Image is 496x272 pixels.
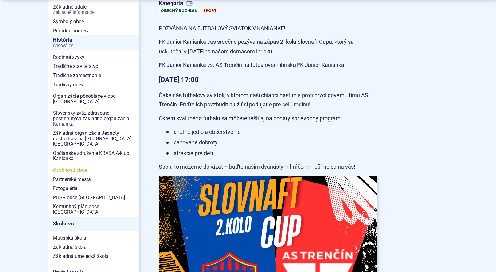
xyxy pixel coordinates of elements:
[53,219,134,229] span: Školstvo
[159,24,377,33] p: POZVÁNKA NA FUTBALOVÝ SVIATOK V KANIANKE!
[48,175,139,184] a: Partnerské mestá
[53,43,134,48] span: Časová os
[53,26,134,35] span: Prírodné pomery
[48,233,139,243] a: Materská škola
[159,162,377,172] p: Spolu to môžeme dokázať – buďte naším dvanástym hráčom! Tešíme sa na vás!
[201,7,219,14] a: Šport
[48,217,139,231] a: Školstvo
[53,71,134,80] span: Tradičné zamestnanie
[48,242,139,252] a: Základná škola
[166,149,377,158] li: atrakcie pre deti
[53,17,134,26] span: Symboly obce
[159,37,377,56] p: FK Junior Kanianka vás srdečne pozýva na zápas 2. kola Slovnaft Cupu, ktorý sa uskutoční v [DATE]...
[53,193,134,202] span: PHSR obce [GEOGRAPHIC_DATA]
[53,202,134,216] span: Komunitný plán obce [GEOGRAPHIC_DATA]
[53,166,134,175] span: Osobnosti obce
[53,175,134,184] span: Partnerské mestá
[159,76,199,84] strong: [DATE] 17:00
[159,7,199,14] a: Obecný rozhlas
[53,129,134,149] span: Základná organizácia Jednoty dôchodcov na [GEOGRAPHIC_DATA] [GEOGRAPHIC_DATA]
[53,109,134,129] span: Slovenský zväz zdravotne postihnutých základná organizácia Kanianka
[159,114,377,123] p: Okrem kvalitného futbalu sa môžete tešiť aj na bohatý sprievodný program:
[159,91,377,109] p: Čaká nás futbalový sviatok, v ktorom naši chlapci nastúpia proti prvoligovému tímu AS Trenčín. Pr...
[48,26,139,35] a: Prírodné pomery
[48,35,139,50] a: HistóriaČasová os
[48,166,139,175] a: Osobnosti obce
[48,109,139,129] a: Slovenský zväz zdravotne postihnutých základná organizácia Kanianka
[48,71,139,80] a: Tradičné zamestnanie
[48,80,139,89] a: Tradičný odev
[166,127,377,137] li: chutné jedlo a občerstvenie
[53,10,134,15] span: Základné informácie
[48,92,139,106] a: Organizácie pôsobiace v obci [GEOGRAPHIC_DATA]
[53,149,134,163] span: Občianske združenie KRASA A-klub Kanianka
[53,233,134,243] span: Materská škola
[53,252,134,261] span: Základná umelecká škola
[53,92,134,106] span: Organizácie pôsobiace v obci [GEOGRAPHIC_DATA]
[159,60,377,70] p: FK Junior Kanianka vs. AS Trenčín na futbalovom ihrisku FK Junior Kanianka
[48,17,139,26] a: Symboly obce
[53,35,134,50] span: História
[48,184,139,193] a: Fotogaléria
[53,62,134,71] span: Tradičné staviteľstvo
[48,2,139,17] a: Základné údajeZákladné informácie
[48,193,139,202] a: PHSR obce [GEOGRAPHIC_DATA]
[48,252,139,261] a: Základná umelecká škola
[48,129,139,149] a: Základná organizácia Jednoty dôchodcov na [GEOGRAPHIC_DATA] [GEOGRAPHIC_DATA]
[48,202,139,216] a: Komunitný plán obce [GEOGRAPHIC_DATA]
[53,242,134,252] span: Základná škola
[48,149,139,163] a: Občianske združenie KRASA A-klub Kanianka
[53,53,134,62] span: Rodinné zvyky
[48,53,139,62] a: Rodinné zvyky
[53,2,134,17] span: Základné údaje
[48,62,139,71] a: Tradičné staviteľstvo
[53,184,134,193] span: Fotogaléria
[53,80,134,89] span: Tradičný odev
[166,138,377,147] li: čapované dobroty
